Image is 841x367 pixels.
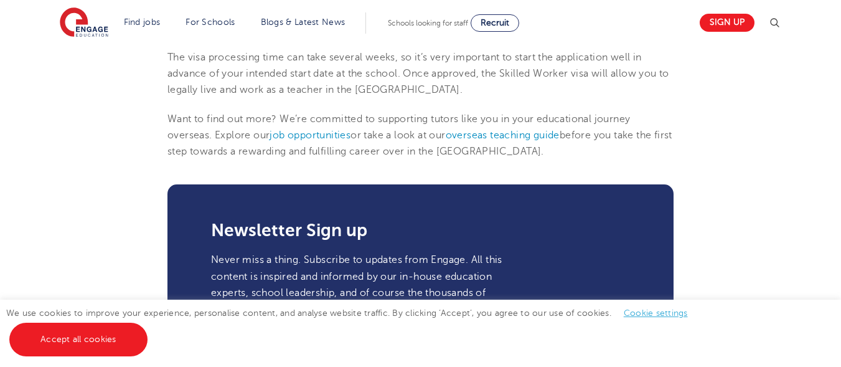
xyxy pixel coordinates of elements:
[211,252,517,317] p: Never miss a thing. Subscribe to updates from Engage. All this content is inspired and informed b...
[124,17,161,27] a: Find jobs
[700,14,754,32] a: Sign up
[624,308,688,318] a: Cookie settings
[446,130,560,141] a: overseas teaching guide
[481,18,509,27] span: Recruit
[350,130,445,141] span: or take a look at our
[388,19,468,27] span: Schools looking for staff
[186,17,235,27] a: For Schools
[211,222,630,239] h3: Newsletter Sign up
[6,308,700,344] span: We use cookies to improve your experience, personalise content, and analyse website traffic. By c...
[60,7,108,39] img: Engage Education
[167,52,669,96] span: The visa processing time can take several weeks, so it’s very important to start the application ...
[471,14,519,32] a: Recruit
[261,17,345,27] a: Blogs & Latest News
[167,113,630,141] span: Want to find out more? We’re committed to supporting tutors like you in your educational journey ...
[270,130,350,141] a: job opportunities
[9,323,148,356] a: Accept all cookies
